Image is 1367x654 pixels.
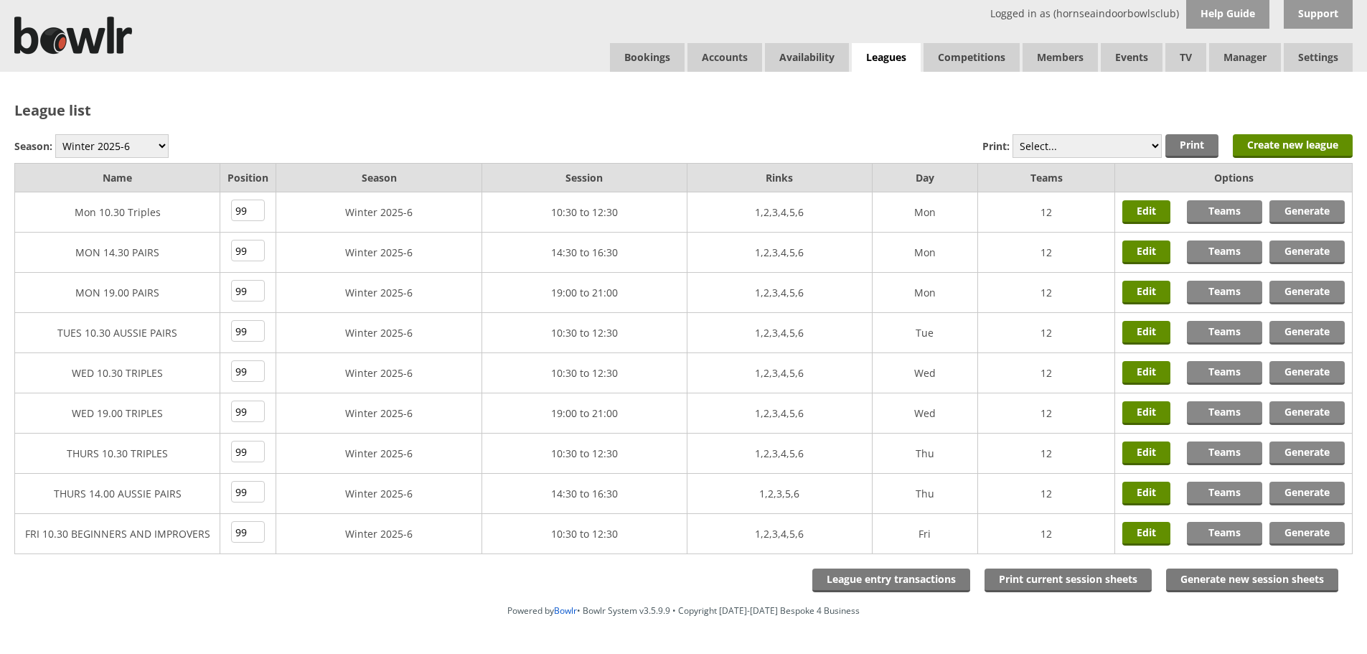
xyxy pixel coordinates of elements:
[481,313,687,353] td: 10:30 to 12:30
[872,393,978,434] td: Wed
[15,514,220,554] td: FRI 10.30 BEGINNERS AND IMPROVERS
[1269,482,1345,505] a: Generate
[481,393,687,434] td: 19:00 to 21:00
[978,313,1115,353] td: 12
[276,192,481,233] td: Winter 2025-6
[978,434,1115,474] td: 12
[1122,281,1170,304] a: Edit
[1023,43,1098,72] span: Members
[687,233,872,273] td: 1,2,3,4,5,6
[978,273,1115,313] td: 12
[1122,401,1170,425] a: Edit
[1187,321,1262,345] a: Teams
[1269,401,1345,425] a: Generate
[1122,240,1170,264] a: Edit
[276,434,481,474] td: Winter 2025-6
[1122,482,1170,505] a: Edit
[1269,442,1345,465] a: Generate
[15,273,220,313] td: MON 19.00 PAIRS
[14,101,1353,120] h2: League list
[687,273,872,313] td: 1,2,3,4,5,6
[610,43,685,72] a: Bookings
[276,474,481,514] td: Winter 2025-6
[14,139,52,153] label: Season:
[978,393,1115,434] td: 12
[687,353,872,393] td: 1,2,3,4,5,6
[924,43,1020,72] a: Competitions
[687,474,872,514] td: 1,2,3,5,6
[978,192,1115,233] td: 12
[687,434,872,474] td: 1,2,3,4,5,6
[872,164,978,192] td: Day
[481,273,687,313] td: 19:00 to 21:00
[982,139,1010,153] label: Print:
[872,233,978,273] td: Mon
[1269,321,1345,345] a: Generate
[872,474,978,514] td: Thu
[1269,361,1345,385] a: Generate
[481,353,687,393] td: 10:30 to 12:30
[276,353,481,393] td: Winter 2025-6
[687,313,872,353] td: 1,2,3,4,5,6
[1187,361,1262,385] a: Teams
[1209,43,1281,72] span: Manager
[1187,401,1262,425] a: Teams
[15,192,220,233] td: Mon 10.30 Triples
[481,434,687,474] td: 10:30 to 12:30
[1187,482,1262,505] a: Teams
[687,43,762,72] span: Accounts
[276,273,481,313] td: Winter 2025-6
[15,164,220,192] td: Name
[872,434,978,474] td: Thu
[15,474,220,514] td: THURS 14.00 AUSSIE PAIRS
[1122,442,1170,465] a: Edit
[872,273,978,313] td: Mon
[1269,200,1345,224] a: Generate
[276,393,481,434] td: Winter 2025-6
[1187,442,1262,465] a: Teams
[1269,281,1345,304] a: Generate
[765,43,849,72] a: Availability
[687,514,872,554] td: 1,2,3,4,5,6
[481,514,687,554] td: 10:30 to 12:30
[554,604,577,617] a: Bowlr
[687,393,872,434] td: 1,2,3,4,5,6
[1269,522,1345,546] a: Generate
[1187,240,1262,264] a: Teams
[15,313,220,353] td: TUES 10.30 AUSSIE PAIRS
[978,353,1115,393] td: 12
[872,192,978,233] td: Mon
[481,192,687,233] td: 10:30 to 12:30
[978,164,1115,192] td: Teams
[872,514,978,554] td: Fri
[1122,522,1170,546] a: Edit
[687,192,872,233] td: 1,2,3,4,5,6
[978,474,1115,514] td: 12
[1122,321,1170,345] a: Edit
[481,164,687,192] td: Session
[276,313,481,353] td: Winter 2025-6
[1122,361,1170,385] a: Edit
[872,353,978,393] td: Wed
[1187,522,1262,546] a: Teams
[852,43,921,73] a: Leagues
[812,569,970,592] a: League entry transactions
[15,434,220,474] td: THURS 10.30 TRIPLES
[978,233,1115,273] td: 12
[276,514,481,554] td: Winter 2025-6
[1166,569,1338,592] a: Generate new session sheets
[978,514,1115,554] td: 12
[481,474,687,514] td: 14:30 to 16:30
[1115,164,1353,192] td: Options
[1187,281,1262,304] a: Teams
[1269,240,1345,264] a: Generate
[15,233,220,273] td: MON 14.30 PAIRS
[1101,43,1162,72] a: Events
[1165,134,1218,158] input: Print
[1284,43,1353,72] span: Settings
[15,353,220,393] td: WED 10.30 TRIPLES
[220,164,276,192] td: Position
[1122,200,1170,224] a: Edit
[872,313,978,353] td: Tue
[481,233,687,273] td: 14:30 to 16:30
